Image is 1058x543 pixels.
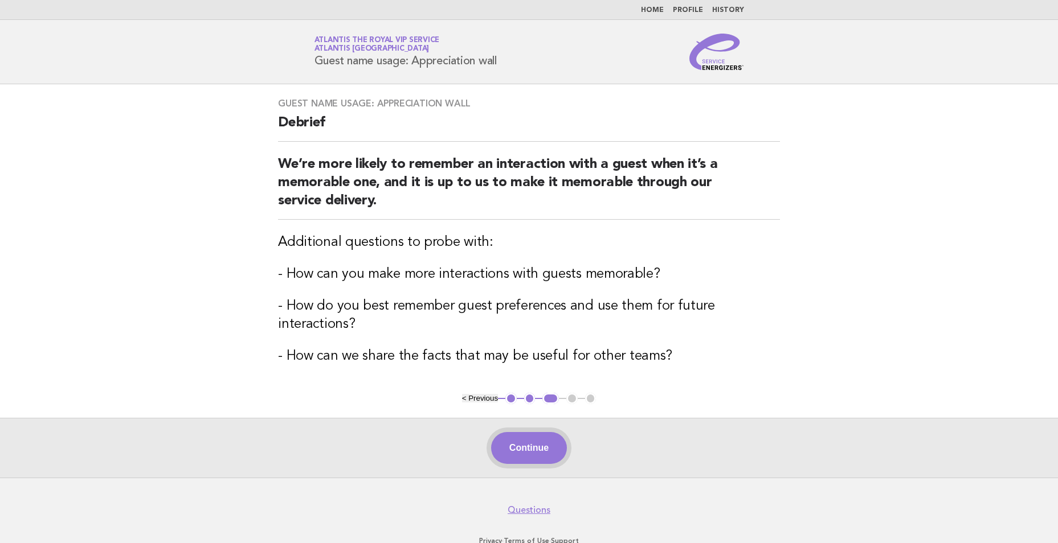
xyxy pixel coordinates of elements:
[673,7,703,14] a: Profile
[314,37,497,67] h1: Guest name usage: Appreciation wall
[278,347,780,365] h3: - How can we share the facts that may be useful for other teams?
[278,114,780,142] h2: Debrief
[314,46,430,53] span: Atlantis [GEOGRAPHIC_DATA]
[278,265,780,283] h3: - How can you make more interactions with guests memorable?
[278,297,780,334] h3: - How do you best remember guest preferences and use them for future interactions?
[278,98,780,109] h3: Guest name usage: Appreciation wall
[641,7,664,14] a: Home
[278,233,780,252] h3: Additional questions to probe with:
[462,394,498,402] button: < Previous
[524,393,536,404] button: 2
[278,155,780,220] h2: We’re more likely to remember an interaction with a guest when it’s a memorable one, and it is up...
[689,34,744,70] img: Service Energizers
[314,36,440,52] a: Atlantis the Royal VIP ServiceAtlantis [GEOGRAPHIC_DATA]
[491,432,567,464] button: Continue
[508,504,550,516] a: Questions
[505,393,517,404] button: 1
[712,7,744,14] a: History
[542,393,559,404] button: 3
